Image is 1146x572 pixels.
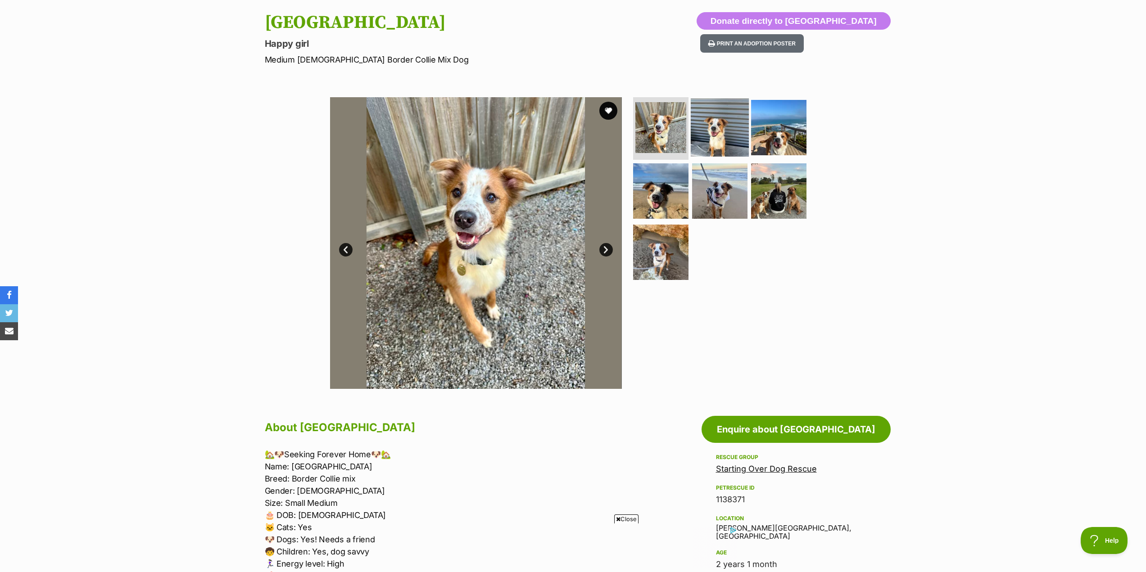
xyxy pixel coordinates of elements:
img: Photo of Maldives [691,98,749,156]
p: Happy girl [265,37,646,50]
img: Photo of Maldives [692,163,747,219]
button: favourite [599,102,617,120]
a: Prev [339,243,353,257]
img: Photo of Maldives [751,163,806,219]
button: Print an adoption poster [700,34,804,53]
div: Location [716,515,876,522]
p: Medium [DEMOGRAPHIC_DATA] Border Collie Mix Dog [265,54,646,66]
h1: [GEOGRAPHIC_DATA] [265,12,646,33]
h2: About [GEOGRAPHIC_DATA] [265,418,637,437]
a: Starting Over Dog Rescue [716,464,817,473]
div: PetRescue ID [716,484,876,491]
img: https://img.kwcdn.com/product/open/2024-10-14/1728912668027-8f4dfbf2b15b43aa85b376b36618a34d-good... [77,64,151,126]
img: Photo of Maldives [633,163,689,219]
a: Next [599,243,613,257]
img: Photo of Maldives [751,100,806,155]
img: Photo of Maldives [621,97,913,389]
img: Photo of Maldives [635,102,686,153]
div: 2 years 1 month [716,558,876,571]
img: Photo of Maldives [633,225,689,280]
div: Age [716,549,876,556]
div: 1138371 [716,493,876,506]
a: Enquire about [GEOGRAPHIC_DATA] [702,416,891,443]
div: Rescue group [716,454,876,461]
div: [PERSON_NAME][GEOGRAPHIC_DATA], [GEOGRAPHIC_DATA] [716,513,876,540]
iframe: Help Scout Beacon - Open [1081,527,1128,554]
img: Photo of Maldives [330,97,622,389]
button: Donate directly to [GEOGRAPHIC_DATA] [697,12,891,30]
span: Close [614,514,639,523]
iframe: Advertisement [409,527,737,567]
